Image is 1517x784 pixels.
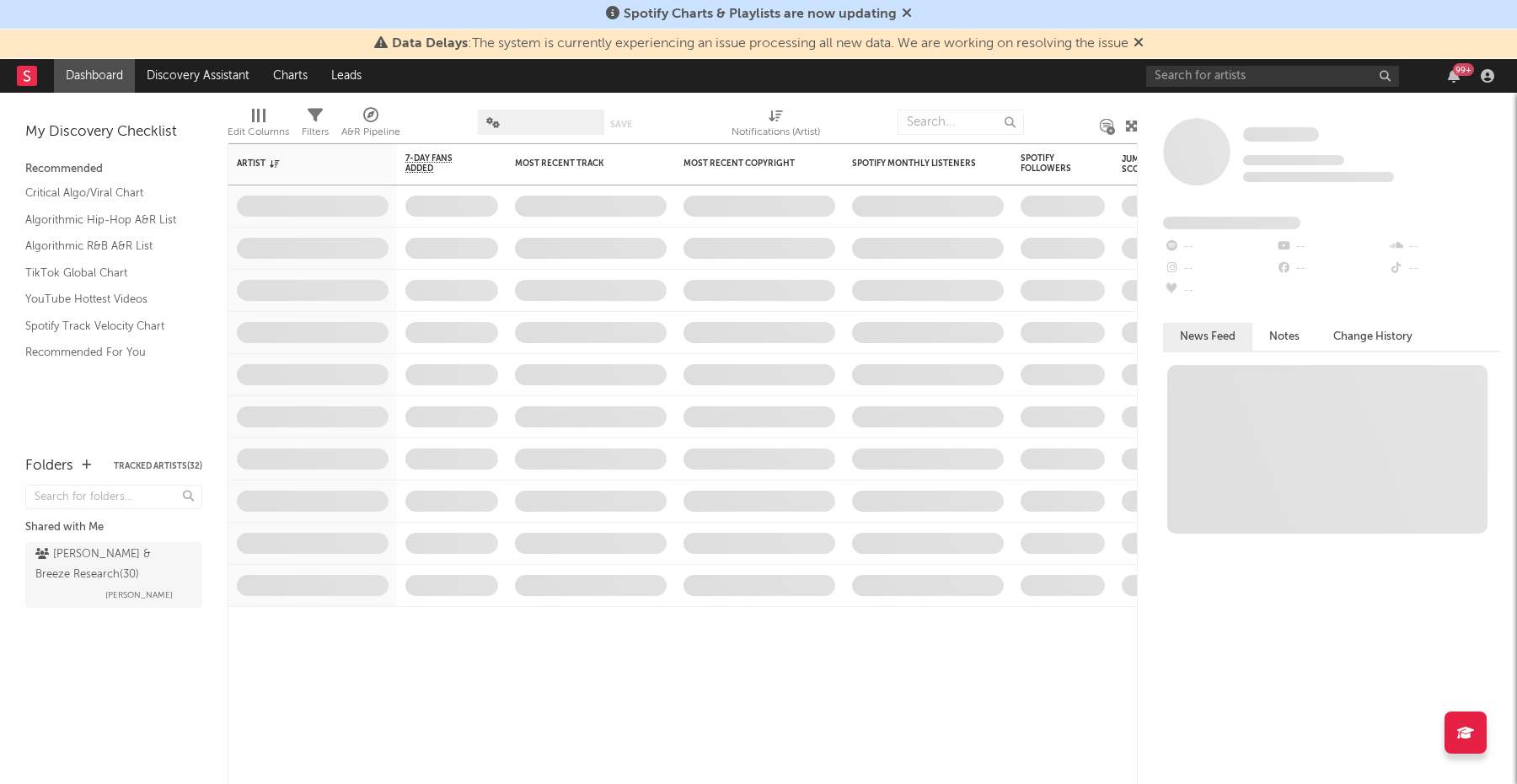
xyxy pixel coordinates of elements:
div: Recommended [25,159,202,180]
a: TikTok Global Chart [25,264,185,282]
button: Tracked Artists(32) [114,462,202,470]
div: Most Recent Copyright [683,158,810,169]
span: Data Delays [392,37,468,51]
span: 7-Day Fans Added [405,153,473,174]
div: Artist [237,158,363,169]
div: Shared with Me [25,518,202,538]
a: Charts [261,59,319,93]
div: Spotify Monthly Listeners [852,158,978,169]
span: : The system is currently experiencing an issue processing all new data. We are working on resolv... [392,37,1128,51]
button: Notes [1252,323,1316,351]
a: Critical Algo/Viral Chart [25,184,185,202]
a: Discovery Assistant [135,59,261,93]
div: Most Recent Track [515,158,641,169]
input: Search for folders... [25,485,202,509]
div: Edit Columns [228,101,289,150]
div: -- [1275,236,1387,258]
div: Notifications (Artist) [732,101,820,150]
button: Change History [1316,323,1429,351]
div: Edit Columns [228,122,289,142]
div: -- [1275,258,1387,280]
a: [PERSON_NAME] & Breeze Research(30)[PERSON_NAME] [25,542,202,608]
div: Spotify Followers [1021,153,1080,174]
div: -- [1388,258,1500,280]
button: 99+ [1448,69,1460,83]
a: Dashboard [54,59,135,93]
div: Jump Score [1122,154,1164,175]
div: -- [1388,236,1500,258]
span: Some Artist [1243,127,1319,142]
div: Filters [302,122,329,142]
div: [PERSON_NAME] & Breeze Research ( 30 ) [35,545,188,585]
div: -- [1163,236,1275,258]
a: YouTube Hottest Videos [25,290,185,309]
div: A&R Pipeline [341,122,400,142]
span: Tracking Since: [DATE] [1243,155,1344,165]
a: Recommended For You [25,343,185,362]
div: Notifications (Artist) [732,122,820,142]
input: Search for artists [1146,66,1399,87]
div: -- [1163,258,1275,280]
a: Algorithmic R&B A&R List [25,237,185,255]
div: A&R Pipeline [341,101,400,150]
div: -- [1163,280,1275,302]
div: Filters [302,101,329,150]
a: Algorithmic Hip-Hop A&R List [25,211,185,229]
span: Spotify Charts & Playlists are now updating [624,8,897,21]
div: My Discovery Checklist [25,122,202,142]
button: News Feed [1163,323,1252,351]
a: Some Artist [1243,126,1319,143]
div: 99 + [1453,63,1474,76]
input: Search... [898,110,1024,135]
a: Spotify Track Velocity Chart [25,317,185,336]
span: Fans Added by Platform [1163,217,1300,229]
span: Dismiss [902,8,912,21]
span: [PERSON_NAME] [105,585,173,605]
span: Dismiss [1134,37,1144,51]
a: Leads [319,59,373,93]
div: Folders [25,456,73,476]
span: 0 fans last week [1243,172,1394,182]
button: Save [610,120,632,129]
